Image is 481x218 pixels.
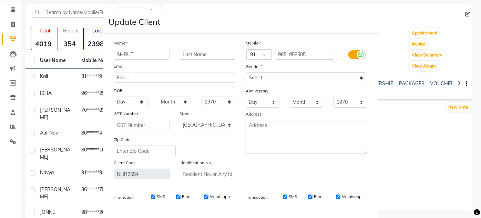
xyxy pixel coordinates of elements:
label: Zip Code [114,137,131,143]
label: Email [314,194,325,200]
input: Last Name [180,49,236,60]
label: Mobile [246,40,261,46]
h4: Update Client [109,16,160,28]
label: SMS [289,194,297,200]
label: Whatsapp [342,194,362,200]
label: Identification No. [180,160,212,166]
label: Email [182,194,193,200]
input: Enter Zip Code [114,146,176,156]
input: GST Number [114,120,170,130]
label: Gender [246,63,262,70]
label: SMS [157,194,165,200]
label: Transaction [246,194,268,200]
label: Name [114,40,128,46]
label: State [180,111,190,117]
input: Email [114,72,235,83]
label: DOB [114,88,123,94]
label: Email [114,63,124,69]
label: GST Number [114,111,138,117]
label: Client Code [114,160,136,166]
label: Anniversary [246,88,268,94]
input: First Name [114,49,170,60]
label: Whatsapp [210,194,230,200]
input: Mobile [275,49,335,60]
input: Client Code [114,169,170,179]
input: Resident No. or Any Id [180,169,236,179]
label: Promotion [114,194,134,200]
label: Address [246,111,262,117]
